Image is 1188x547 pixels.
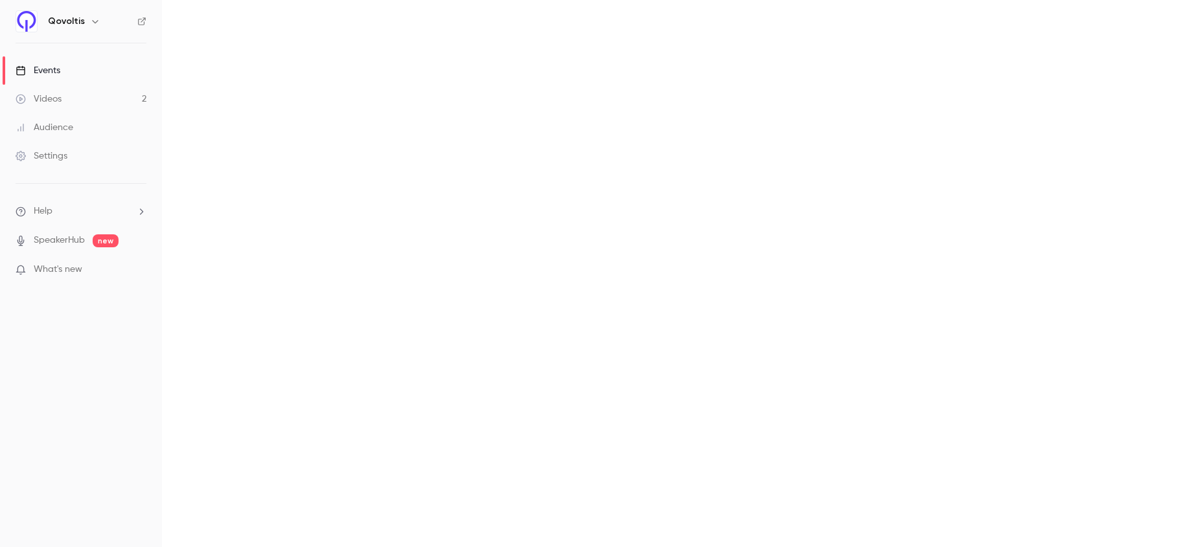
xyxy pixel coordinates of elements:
a: SpeakerHub [34,234,85,247]
img: Qovoltis [16,11,37,32]
div: Settings [16,150,67,162]
div: Audience [16,121,73,134]
li: help-dropdown-opener [16,205,146,218]
span: new [93,234,119,247]
span: What's new [34,263,82,276]
span: Help [34,205,52,218]
div: Events [16,64,60,77]
div: Videos [16,93,62,106]
h6: Qovoltis [48,15,85,28]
